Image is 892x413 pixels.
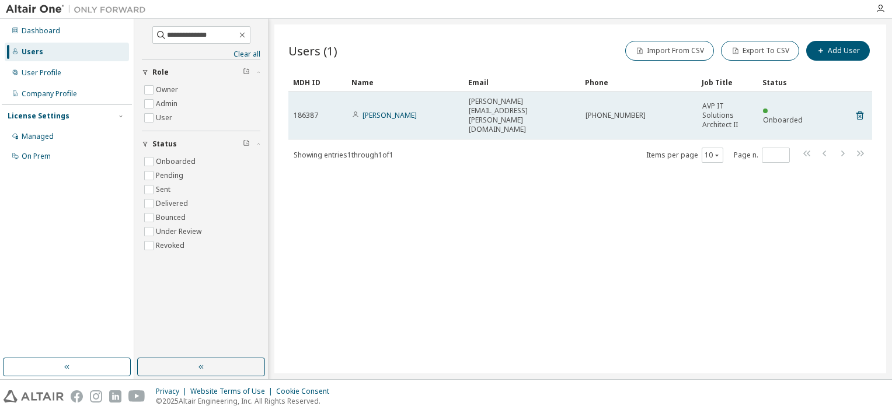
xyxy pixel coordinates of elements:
div: Status [762,73,811,92]
div: Cookie Consent [276,387,336,396]
span: Clear filter [243,68,250,77]
label: Owner [156,83,180,97]
button: Export To CSV [721,41,799,61]
img: youtube.svg [128,390,145,402]
span: Page n. [734,148,790,163]
span: [PHONE_NUMBER] [586,111,646,120]
div: MDH ID [293,73,342,92]
div: Job Title [702,73,753,92]
span: AVP IT Solutions Architect II [702,101,752,129]
span: 186387 [294,111,318,120]
span: Onboarded [763,115,803,125]
div: Website Terms of Use [190,387,276,396]
img: linkedin.svg [109,390,121,402]
label: Revoked [156,239,187,253]
div: On Prem [22,152,51,161]
a: [PERSON_NAME] [363,110,417,120]
button: Add User [806,41,870,61]
span: Items per page [646,148,723,163]
label: Admin [156,97,180,111]
div: Dashboard [22,26,60,36]
span: Clear filter [243,139,250,149]
p: © 2025 Altair Engineering, Inc. All Rights Reserved. [156,396,336,406]
label: Under Review [156,225,204,239]
div: Users [22,47,43,57]
button: Import From CSV [625,41,714,61]
span: Role [152,68,169,77]
img: altair_logo.svg [4,390,64,402]
span: [PERSON_NAME][EMAIL_ADDRESS][PERSON_NAME][DOMAIN_NAME] [469,97,575,134]
button: Status [142,131,260,157]
div: Privacy [156,387,190,396]
div: Company Profile [22,89,77,99]
button: Role [142,60,260,85]
button: 10 [705,150,720,160]
span: Users (1) [288,43,337,59]
div: Name [351,73,459,92]
label: Onboarded [156,155,198,169]
div: Email [468,73,576,92]
span: Status [152,139,177,149]
img: facebook.svg [71,390,83,402]
div: User Profile [22,68,61,78]
label: Sent [156,183,173,197]
div: Phone [585,73,692,92]
img: instagram.svg [90,390,102,402]
label: User [156,111,175,125]
label: Bounced [156,211,188,225]
a: Clear all [142,50,260,59]
div: Managed [22,132,54,141]
label: Delivered [156,197,190,211]
span: Showing entries 1 through 1 of 1 [294,150,393,160]
div: License Settings [8,111,69,121]
label: Pending [156,169,186,183]
img: Altair One [6,3,152,15]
